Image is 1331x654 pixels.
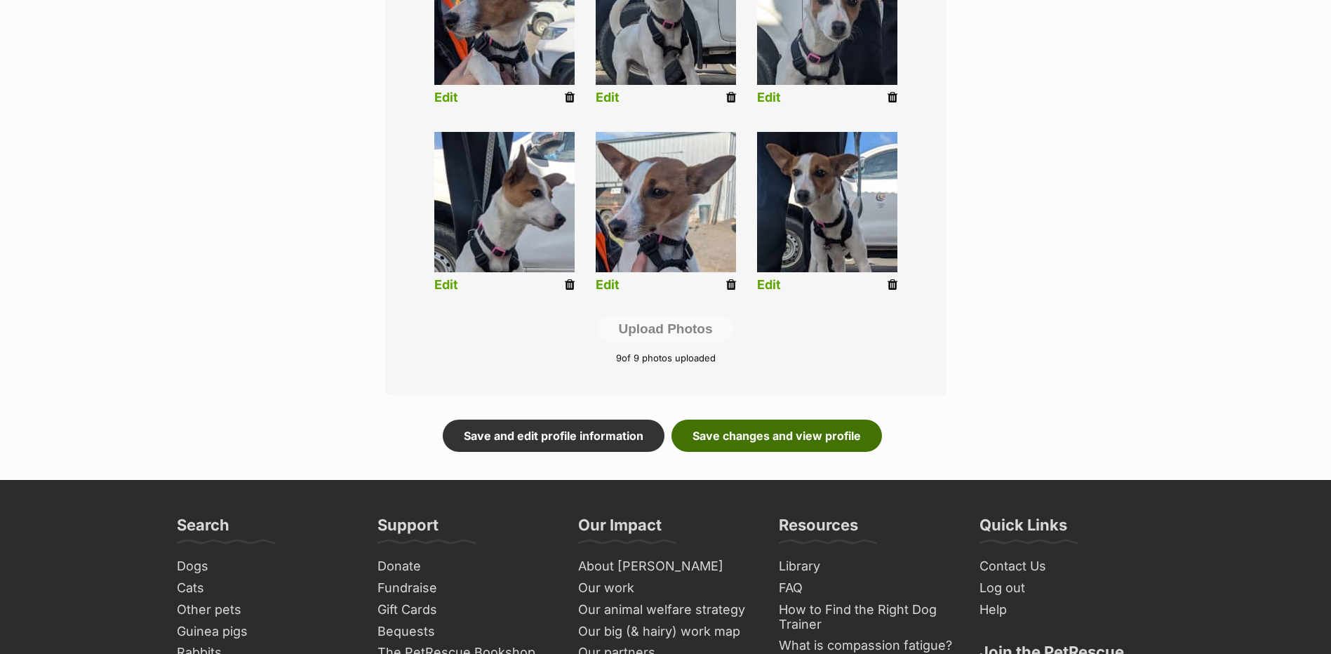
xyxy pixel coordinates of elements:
[171,621,358,643] a: Guinea pigs
[573,621,759,643] a: Our big (& hairy) work map
[406,352,925,366] p: of 9 photos uploaded
[757,278,781,293] a: Edit
[372,599,559,621] a: Gift Cards
[573,578,759,599] a: Our work
[616,352,622,363] span: 9
[372,556,559,578] a: Donate
[171,578,358,599] a: Cats
[434,91,458,105] a: Edit
[171,556,358,578] a: Dogs
[177,515,229,543] h3: Search
[372,578,559,599] a: Fundraise
[979,515,1067,543] h3: Quick Links
[434,132,575,272] img: rgwmr4riygct0dy9djxw.jpg
[757,91,781,105] a: Edit
[773,556,960,578] a: Library
[671,420,882,452] a: Save changes and view profile
[974,599,1161,621] a: Help
[434,278,458,293] a: Edit
[974,556,1161,578] a: Contact Us
[171,599,358,621] a: Other pets
[773,578,960,599] a: FAQ
[974,578,1161,599] a: Log out
[779,515,858,543] h3: Resources
[578,515,662,543] h3: Our Impact
[596,278,620,293] a: Edit
[597,316,733,342] button: Upload Photos
[573,599,759,621] a: Our animal welfare strategy
[596,132,736,272] img: nngmiaid4qboqkshfahn.jpg
[757,132,897,272] img: ro9cgsx1fbmyyi23yzeq.jpg
[773,599,960,635] a: How to Find the Right Dog Trainer
[372,621,559,643] a: Bequests
[377,515,439,543] h3: Support
[443,420,664,452] a: Save and edit profile information
[596,91,620,105] a: Edit
[573,556,759,578] a: About [PERSON_NAME]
